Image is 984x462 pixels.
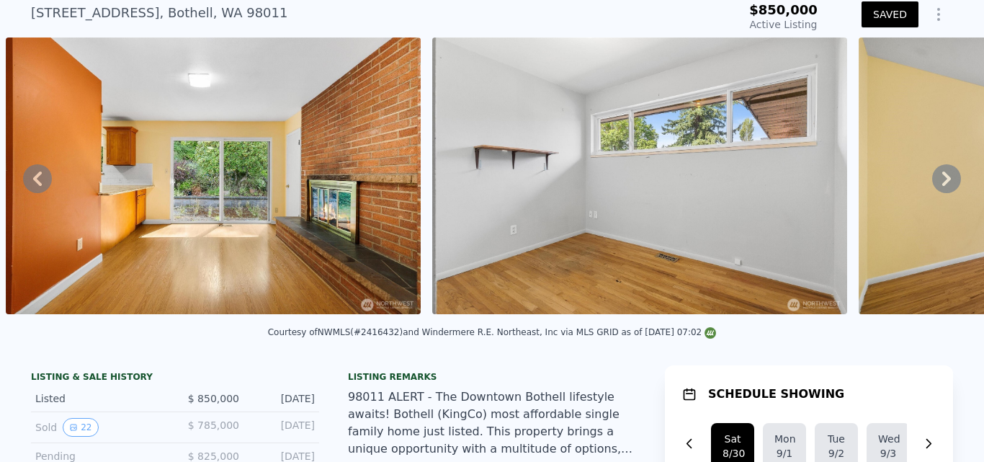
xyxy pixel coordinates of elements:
button: SAVED [862,1,918,27]
img: NWMLS Logo [705,327,716,339]
span: $ 785,000 [188,419,239,431]
div: [DATE] [251,391,315,406]
div: Sold [35,418,164,437]
div: Listing remarks [348,371,636,383]
div: LISTING & SALE HISTORY [31,371,319,386]
span: Active Listing [750,19,818,30]
div: Wed [878,432,898,446]
div: 9/2 [826,446,846,461]
h1: SCHEDULE SHOWING [708,386,844,403]
span: $850,000 [749,2,818,17]
span: $ 850,000 [188,393,239,404]
div: Sat [723,432,743,446]
div: 9/1 [774,446,795,461]
div: 8/30 [723,446,743,461]
img: Sale: 167354907 Parcel: 97863833 [432,37,847,314]
div: Tue [826,432,846,446]
div: [DATE] [251,418,315,437]
div: Courtesy of NWMLS (#2416432) and Windermere R.E. Northeast, Inc via MLS GRID as of [DATE] 07:02 [268,327,717,337]
div: 9/3 [878,446,898,461]
div: Mon [774,432,795,446]
div: Listed [35,391,164,406]
span: $ 825,000 [188,450,239,462]
div: 98011 ALERT - The Downtown Bothell lifestyle awaits! Bothell (KingCo) most affordable single fami... [348,388,636,458]
img: Sale: 167354907 Parcel: 97863833 [6,37,421,314]
div: [STREET_ADDRESS] , Bothell , WA 98011 [31,3,287,23]
button: View historical data [63,418,98,437]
